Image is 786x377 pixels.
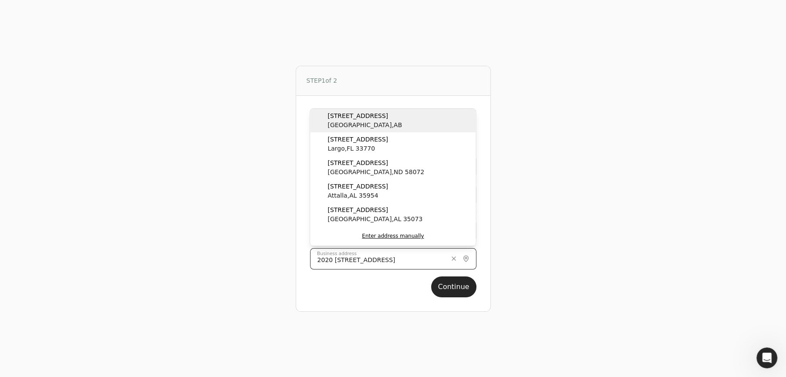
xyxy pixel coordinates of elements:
[310,226,476,246] button: Enter address manually
[327,182,388,191] span: [STREET_ADDRESS]
[327,144,388,153] span: Largo , FL 33770
[756,347,777,368] iframe: Intercom live chat
[327,121,402,130] span: [GEOGRAPHIC_DATA] , AB
[307,76,337,85] span: STEP 1 of 2
[431,276,476,297] button: Continue
[327,205,422,215] span: [STREET_ADDRESS]
[327,135,388,144] span: [STREET_ADDRESS]
[317,250,357,257] label: Business address
[327,168,424,177] span: [GEOGRAPHIC_DATA] , ND 58072
[327,191,388,200] span: Attalla , AL 35954
[327,215,422,224] span: [GEOGRAPHIC_DATA] , AL 35073
[327,111,402,121] span: [STREET_ADDRESS]
[327,158,424,168] span: [STREET_ADDRESS]
[310,109,476,246] div: Suggestions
